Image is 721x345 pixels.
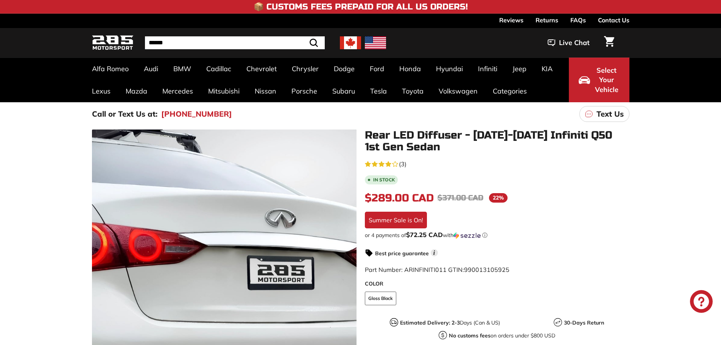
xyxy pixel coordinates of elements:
a: Reviews [499,14,523,27]
a: Infiniti [470,58,505,80]
strong: Best price guarantee [375,250,429,257]
inbox-online-store-chat: Shopify online store chat [688,290,715,315]
a: Chrysler [284,58,326,80]
div: or 4 payments of$72.25 CADwithSezzle Click to learn more about Sezzle [365,231,629,239]
strong: 30-Days Return [564,319,604,326]
a: Returns [536,14,558,27]
a: Lexus [84,80,118,102]
div: Summer Sale is On! [365,212,427,228]
a: Tesla [363,80,394,102]
a: Cadillac [199,58,239,80]
a: Honda [392,58,428,80]
a: Mercedes [155,80,201,102]
strong: No customs fees [449,332,491,339]
span: (3) [399,159,406,169]
a: Contact Us [598,14,629,27]
a: Toyota [394,80,431,102]
b: In stock [373,178,395,182]
a: Hyundai [428,58,470,80]
img: Logo_285_Motorsport_areodynamics_components [92,34,134,52]
span: $72.25 CAD [406,231,443,239]
a: Cart [600,30,619,56]
p: Call or Text Us at: [92,108,157,120]
h1: Rear LED Diffuser - [DATE]-[DATE] Infiniti Q50 1st Gen Sedan [365,130,629,153]
button: Select Your Vehicle [569,58,629,102]
span: Live Chat [559,38,590,48]
a: Chevrolet [239,58,284,80]
a: Volkswagen [431,80,485,102]
a: Jeep [505,58,534,80]
span: 990013105925 [464,266,509,273]
a: Audi [136,58,166,80]
button: Live Chat [538,33,600,52]
img: Sezzle [453,232,481,239]
a: Mazda [118,80,155,102]
a: Porsche [284,80,325,102]
a: BMW [166,58,199,80]
p: on orders under $800 USD [449,332,555,340]
p: Text Us [596,108,624,120]
p: Days (Can & US) [400,319,500,327]
a: Ford [362,58,392,80]
a: Nissan [247,80,284,102]
a: [PHONE_NUMBER] [161,108,232,120]
a: KIA [534,58,560,80]
label: COLOR [365,280,629,288]
a: Categories [485,80,534,102]
a: Alfa Romeo [84,58,136,80]
span: $289.00 CAD [365,192,434,205]
h4: 📦 Customs Fees Prepaid for All US Orders! [254,2,468,11]
a: 3.7 rating (3 votes) [365,159,629,169]
span: Select Your Vehicle [594,66,620,95]
span: i [431,249,438,256]
span: Part Number: ARINFINITI011 GTIN: [365,266,509,273]
a: FAQs [570,14,586,27]
div: or 4 payments of with [365,231,629,239]
strong: Estimated Delivery: 2-3 [400,319,460,326]
a: Dodge [326,58,362,80]
a: Text Us [579,106,629,122]
span: $371.00 CAD [438,193,483,203]
span: 22% [489,193,508,203]
a: Subaru [325,80,363,102]
a: Mitsubishi [201,80,247,102]
input: Search [145,36,325,49]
